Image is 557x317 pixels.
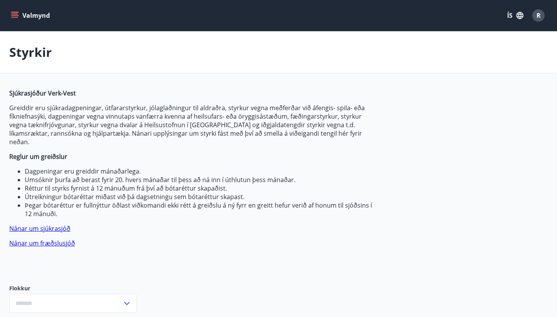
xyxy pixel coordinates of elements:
[9,9,53,22] button: menu
[9,44,52,61] p: Styrkir
[9,104,374,146] p: Greiddir eru sjúkradagpeningar, útfararstyrkur, jólaglaðningur til aldraðra, styrkur vegna meðfer...
[9,152,67,161] strong: Reglur um greiðslur
[9,89,76,97] strong: Sjúkrasjóður Verk-Vest
[9,224,70,233] a: Nánar um sjúkrasjóð
[503,9,528,22] button: ÍS
[9,239,75,247] a: Nánar um fræðslusjóð
[25,167,374,176] li: Dagpeningar eru greiddir mánaðarlega.
[25,184,374,193] li: Réttur til styrks fyrnist á 12 mánuðum frá því að bótaréttur skapaðist.
[529,6,548,25] button: R
[25,201,374,218] li: Þegar bótaréttur er fullnýttur öðlast viðkomandi ekki rétt á greiðslu á ný fyrr en greitt hefur v...
[25,193,374,201] li: Útreikningur bótaréttar miðast við þá dagsetningu sem bótaréttur skapast.
[25,176,374,184] li: Umsóknir þurfa að berast fyrir 20. hvers mánaðar til þess að ná inn í úthlutun þess mánaðar.
[9,285,137,292] label: Flokkur
[536,11,541,20] span: R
